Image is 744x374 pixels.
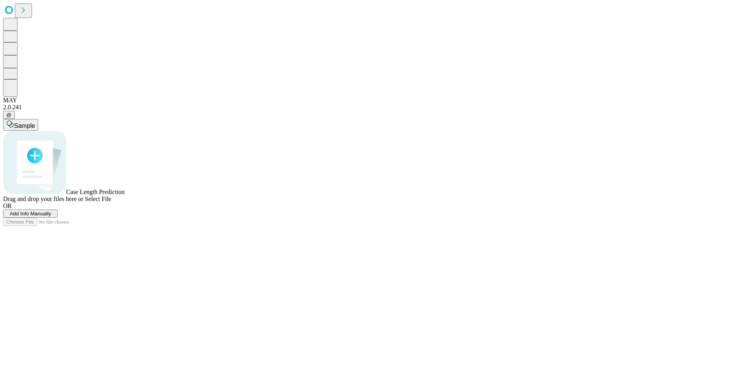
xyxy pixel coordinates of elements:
button: @ [3,111,15,119]
span: Select File [85,196,111,202]
span: Add Info Manually [10,211,51,217]
span: @ [6,112,12,118]
span: OR [3,203,12,209]
div: 2.0.241 [3,104,741,111]
span: Sample [14,122,35,129]
button: Sample [3,119,38,131]
span: Drag and drop your files here or [3,196,83,202]
button: Add Info Manually [3,210,58,218]
span: Case Length Prediction [66,189,125,195]
div: MAY [3,97,741,104]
